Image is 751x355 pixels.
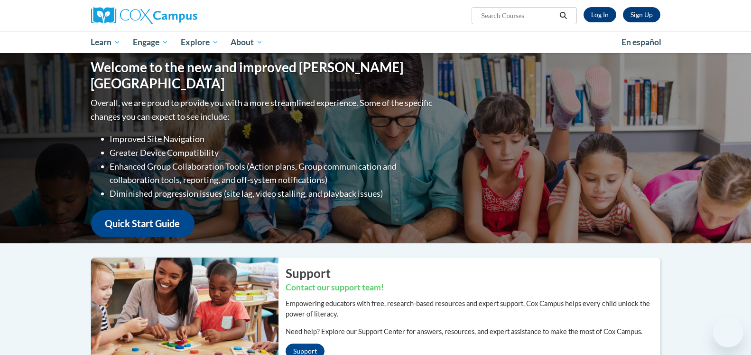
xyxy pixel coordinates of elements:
[480,10,556,21] input: Search Courses
[77,31,675,53] div: Main menu
[110,146,435,160] li: Greater Device Compatibility
[623,7,660,22] a: Register
[621,37,661,47] span: En español
[127,31,175,53] a: Engage
[110,160,435,187] li: Enhanced Group Collaboration Tools (Action plans, Group communication and collaboration tools, re...
[91,37,121,48] span: Learn
[286,282,660,294] h3: Contact our support team!
[133,37,168,48] span: Engage
[615,32,668,52] a: En español
[91,210,195,237] a: Quick Start Guide
[584,7,616,22] a: Log In
[224,31,269,53] a: About
[231,37,263,48] span: About
[91,96,435,124] p: Overall, we are proud to provide you with a more streamlined experience. Some of the specific cha...
[181,37,219,48] span: Explore
[556,10,570,21] button: Search
[110,187,435,201] li: Diminished progression issues (site lag, video stalling, and playback issues)
[91,7,271,24] a: Cox Campus
[286,326,660,337] p: Need help? Explore our Support Center for answers, resources, and expert assistance to make the m...
[286,265,660,282] h2: Support
[85,31,127,53] a: Learn
[91,7,197,24] img: Cox Campus
[713,317,743,347] iframe: Button to launch messaging window
[110,132,435,146] li: Improved Site Navigation
[91,59,435,91] h1: Welcome to the new and improved [PERSON_NAME][GEOGRAPHIC_DATA]
[175,31,225,53] a: Explore
[286,298,660,319] p: Empowering educators with free, research-based resources and expert support, Cox Campus helps eve...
